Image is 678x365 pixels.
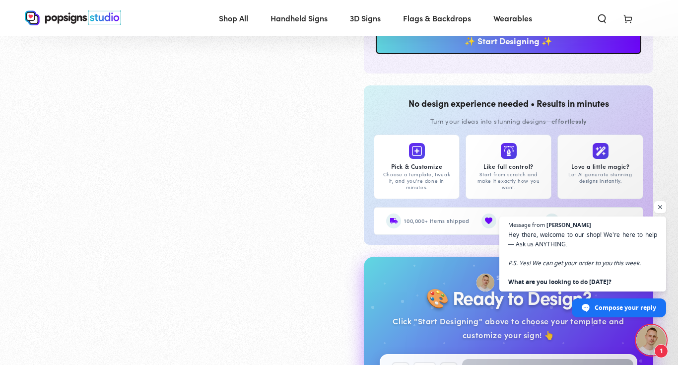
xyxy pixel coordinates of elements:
[374,95,643,111] div: No design experience needed • Results in minutes
[504,146,514,156] img: Like full control?
[508,230,657,287] span: Hey there, welcome to our shop! We're here to help — Ask us ANYTHING.
[551,116,587,126] b: effortlessly
[654,344,668,358] span: 1
[342,5,388,31] a: 3D Signs
[219,11,248,25] span: Shop All
[403,11,471,25] span: Flags & Backdrops
[211,5,256,31] a: Shop All
[564,163,637,170] div: Love a little magic?
[380,314,637,343] div: Click "Start Designing" above to choose your template and customize your sign! 👆
[350,11,381,25] span: 3D Signs
[472,171,545,191] div: Start from scratch and make it exactly how you want.
[589,7,615,29] summary: Search our site
[380,171,453,191] div: Choose a template, tweak it, and you're done in minutes.
[390,217,398,224] img: Package
[562,216,631,226] span: Satisfaction guaranteed
[472,163,545,170] div: Like full control?
[396,5,478,31] a: Flags & Backdrops
[380,163,453,170] div: Pick & Customize
[493,11,532,25] span: Wearables
[596,146,606,156] img: Love a little magic?
[595,299,656,316] span: Compose your reply
[374,115,643,127] div: Turn your ideas into stunning designs—
[412,146,422,156] img: Pick & Customize
[263,5,335,31] a: Handheld Signs
[564,171,637,184] div: Let AI generate stunning designs instantly.
[271,11,328,25] span: Handheld Signs
[485,217,492,224] img: Star
[508,222,545,227] span: Message from
[499,216,533,226] span: 4.9/5 rating
[496,273,521,284] div: Step 2
[636,325,666,355] div: Open chat
[404,216,469,226] span: 100,000+ items shipped
[25,10,121,25] img: Popsigns Studio
[376,26,641,54] a: ✨ Start Designing ✨
[546,222,591,227] span: [PERSON_NAME]
[426,287,591,307] h2: 🎨 Ready to Design?
[486,5,540,31] a: Wearables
